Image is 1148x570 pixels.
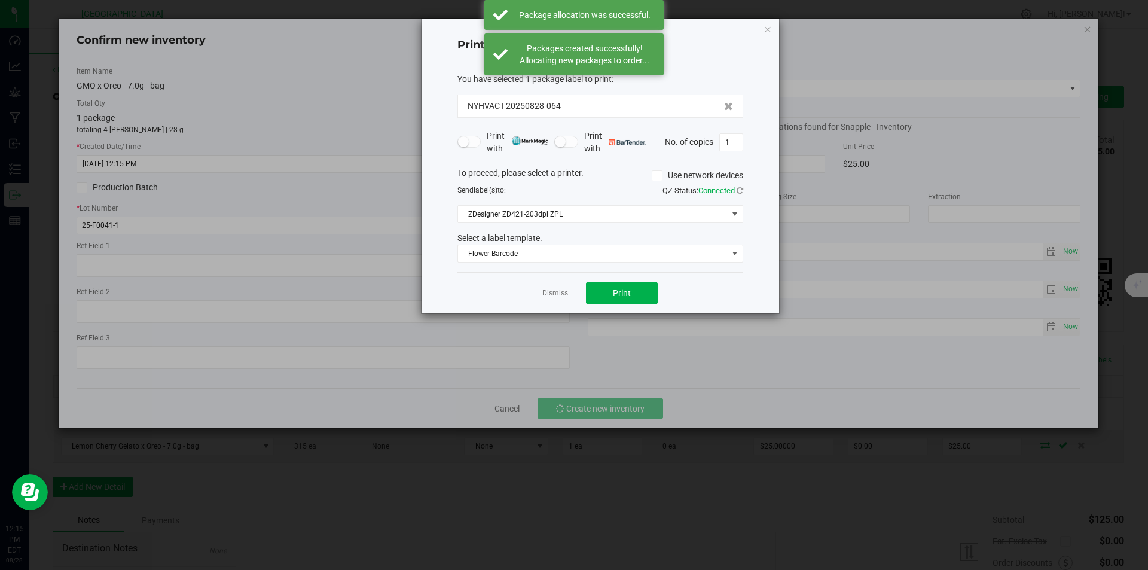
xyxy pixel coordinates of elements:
[665,136,713,146] span: No. of copies
[474,186,497,194] span: label(s)
[458,206,728,222] span: ZDesigner ZD421-203dpi ZPL
[662,186,743,195] span: QZ Status:
[448,232,752,245] div: Select a label template.
[613,288,631,298] span: Print
[457,73,743,86] div: :
[487,130,548,155] span: Print with
[458,245,728,262] span: Flower Barcode
[584,130,646,155] span: Print with
[542,288,568,298] a: Dismiss
[457,74,612,84] span: You have selected 1 package label to print
[609,139,646,145] img: bartender.png
[652,169,743,182] label: Use network devices
[12,474,48,510] iframe: Resource center
[468,100,561,112] span: NYHVACT-20250828-064
[586,282,658,304] button: Print
[698,186,735,195] span: Connected
[512,136,548,145] img: mark_magic_cybra.png
[448,167,752,185] div: To proceed, please select a printer.
[457,38,743,53] h4: Print package label
[514,9,655,21] div: Package allocation was successful.
[514,42,655,66] div: Packages created successfully! Allocating new packages to order...
[457,186,506,194] span: Send to:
